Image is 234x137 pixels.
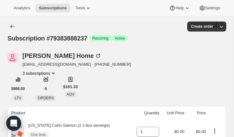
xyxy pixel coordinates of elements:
[92,36,108,41] span: Recurring
[174,129,184,134] span: $0.00
[186,106,208,120] th: Price
[161,106,186,120] th: Unit Price
[22,53,101,59] div: [PERSON_NAME] Home
[38,96,54,100] span: ORDERS
[187,21,217,31] button: Create order
[6,116,21,131] div: Open Intercom Messenger
[210,128,220,135] button: Product actions
[7,53,17,63] span: Jill Home
[11,86,25,91] span: $968.00
[75,6,85,11] span: Tools
[115,36,125,41] span: Active
[130,106,161,120] th: Quantity
[7,84,28,94] button: $968.00
[63,84,78,90] span: $161.33
[191,24,213,29] span: Create order
[72,4,95,12] button: Tools
[10,4,34,12] button: Analytics
[165,4,194,12] button: Help
[15,96,21,100] span: LTV
[67,92,74,97] span: AOV
[7,35,87,42] span: Subscription #79383888237
[22,70,56,76] button: Product actions
[205,6,220,11] span: Settings
[45,86,47,91] span: 6
[196,129,206,134] span: $0.00
[7,106,130,120] th: Product
[195,4,224,12] button: Settings
[14,6,30,11] span: Analytics
[7,21,17,31] button: Subscriptions
[39,6,67,11] span: Subscriptions
[41,84,51,94] button: 6
[22,61,131,68] span: [EMAIL_ADDRESS][DOMAIN_NAME] · [PHONE_NUMBER]
[175,6,184,11] span: Help
[35,4,70,12] button: Subscriptions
